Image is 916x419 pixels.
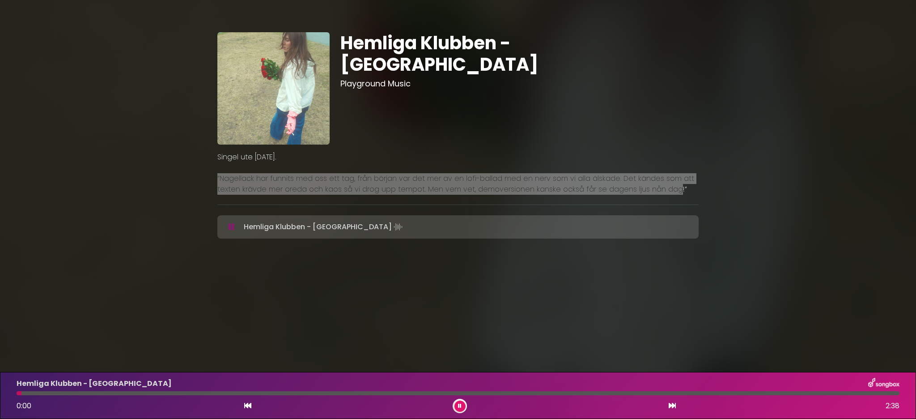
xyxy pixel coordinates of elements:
img: waveform4.gif [392,221,404,233]
h1: Hemliga Klubben - [GEOGRAPHIC_DATA] [340,32,699,75]
h3: Playground Music [340,79,699,89]
p: ”Nagellack har funnits med oss ett tag, från början var det mer av en lofi-ballad med en nerv som... [217,173,699,195]
p: Hemliga Klubben - [GEOGRAPHIC_DATA] [244,221,404,233]
p: Singel ute [DATE]. [217,152,699,162]
img: q4lEYRESHWnaI0eJnKe8 [217,32,330,145]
